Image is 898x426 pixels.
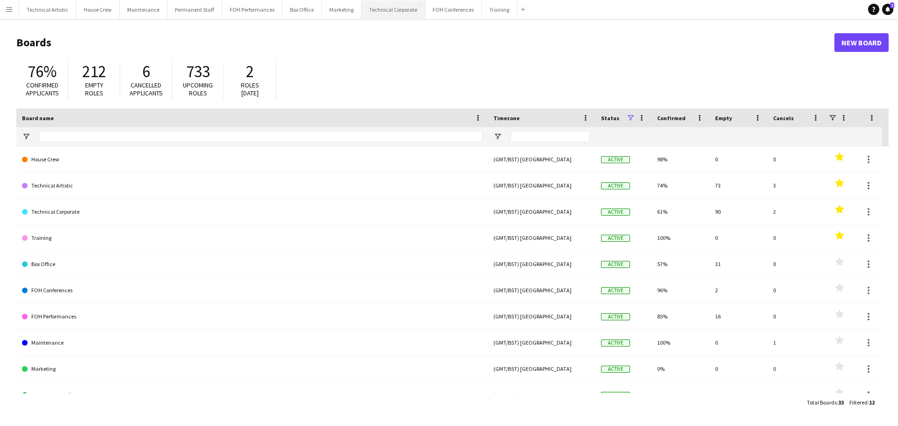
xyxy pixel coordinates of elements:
[869,399,875,406] span: 12
[22,132,30,141] button: Open Filter Menu
[186,61,210,82] span: 733
[652,199,710,224] div: 61%
[22,173,482,199] a: Technical Artistic
[652,173,710,198] div: 74%
[601,115,619,122] span: Status
[183,81,213,97] span: Upcoming roles
[22,277,482,303] a: FOH Conferences
[488,173,595,198] div: (GMT/BST) [GEOGRAPHIC_DATA]
[768,382,826,408] div: 0
[488,382,595,408] div: (GMT/BST) [GEOGRAPHIC_DATA]
[22,115,54,122] span: Board name
[222,0,282,19] button: FOH Performances
[22,382,482,408] a: Permanent Staff
[652,303,710,329] div: 85%
[510,131,590,142] input: Timezone Filter Input
[807,393,844,412] div: :
[246,61,254,82] span: 2
[601,209,630,216] span: Active
[768,173,826,198] div: 3
[710,173,768,198] div: 73
[849,399,868,406] span: Filtered
[488,356,595,382] div: (GMT/BST) [GEOGRAPHIC_DATA]
[488,330,595,355] div: (GMT/BST) [GEOGRAPHIC_DATA]
[601,313,630,320] span: Active
[22,356,482,382] a: Marketing
[167,0,222,19] button: Permanent Staff
[834,33,889,52] a: New Board
[601,392,630,399] span: Active
[22,146,482,173] a: House Crew
[488,277,595,303] div: (GMT/BST) [GEOGRAPHIC_DATA]
[142,61,150,82] span: 6
[849,393,875,412] div: :
[22,303,482,330] a: FOH Performances
[26,81,59,97] span: Confirmed applicants
[710,303,768,329] div: 16
[882,4,893,15] a: 7
[28,61,57,82] span: 76%
[807,399,837,406] span: Total Boards
[652,251,710,277] div: 57%
[22,199,482,225] a: Technical Corporate
[710,251,768,277] div: 31
[488,225,595,251] div: (GMT/BST) [GEOGRAPHIC_DATA]
[19,0,76,19] button: Technical Artistic
[601,156,630,163] span: Active
[601,287,630,294] span: Active
[488,199,595,224] div: (GMT/BST) [GEOGRAPHIC_DATA]
[488,251,595,277] div: (GMT/BST) [GEOGRAPHIC_DATA]
[362,0,425,19] button: Technical Corporate
[601,366,630,373] span: Active
[85,81,103,97] span: Empty roles
[22,225,482,251] a: Training
[282,0,322,19] button: Box Office
[652,330,710,355] div: 100%
[652,225,710,251] div: 100%
[768,303,826,329] div: 0
[657,115,686,122] span: Confirmed
[710,330,768,355] div: 0
[482,0,517,19] button: Training
[22,330,482,356] a: Maintenance
[39,131,482,142] input: Board name Filter Input
[601,339,630,347] span: Active
[838,399,844,406] span: 33
[768,356,826,382] div: 0
[425,0,482,19] button: FOH Conferences
[768,199,826,224] div: 2
[652,382,710,408] div: 0%
[493,115,520,122] span: Timezone
[710,356,768,382] div: 0
[710,199,768,224] div: 90
[22,251,482,277] a: Box Office
[652,146,710,172] div: 98%
[601,235,630,242] span: Active
[715,115,732,122] span: Empty
[710,277,768,303] div: 2
[488,146,595,172] div: (GMT/BST) [GEOGRAPHIC_DATA]
[890,2,894,8] span: 7
[768,146,826,172] div: 0
[768,251,826,277] div: 0
[241,81,259,97] span: Roles [DATE]
[710,146,768,172] div: 0
[130,81,163,97] span: Cancelled applicants
[120,0,167,19] button: Maintenance
[652,277,710,303] div: 96%
[601,182,630,189] span: Active
[768,225,826,251] div: 0
[322,0,362,19] button: Marketing
[768,330,826,355] div: 1
[601,261,630,268] span: Active
[710,225,768,251] div: 0
[768,277,826,303] div: 0
[76,0,120,19] button: House Crew
[493,132,502,141] button: Open Filter Menu
[652,356,710,382] div: 0%
[82,61,106,82] span: 212
[488,303,595,329] div: (GMT/BST) [GEOGRAPHIC_DATA]
[710,382,768,408] div: 0
[16,36,834,50] h1: Boards
[773,115,794,122] span: Cancels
